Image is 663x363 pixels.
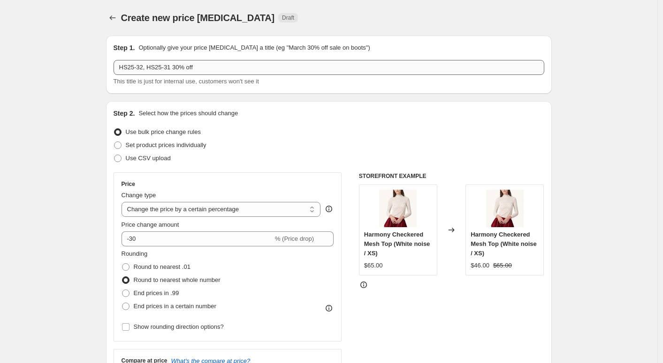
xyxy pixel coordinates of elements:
span: % (Price drop) [275,235,314,242]
img: PF3466TPWhiteNoise_4_fd45faea-7834-4730-a4cb-5059e701b8ee_80x.jpg [379,190,417,227]
img: PF3466TPWhiteNoise_4_fd45faea-7834-4730-a4cb-5059e701b8ee_80x.jpg [486,190,524,227]
div: $46.00 [471,261,489,270]
p: Optionally give your price [MEDICAL_DATA] a title (eg "March 30% off sale on boots") [138,43,370,52]
span: Draft [282,14,294,22]
span: Create new price [MEDICAL_DATA] [121,13,275,23]
span: Change type [122,192,156,199]
span: Set product prices individually [126,141,206,148]
span: This title is just for internal use, customers won't see it [114,78,259,85]
span: Use bulk price change rules [126,128,201,135]
span: Harmony Checkered Mesh Top (White noise / XS) [364,231,430,257]
div: help [324,204,334,214]
input: -15 [122,231,273,246]
span: Price change amount [122,221,179,228]
h2: Step 2. [114,109,135,118]
span: Harmony Checkered Mesh Top (White noise / XS) [471,231,537,257]
span: Round to nearest whole number [134,276,221,283]
span: Use CSV upload [126,155,171,162]
h6: STOREFRONT EXAMPLE [359,172,544,180]
span: Rounding [122,250,148,257]
input: 30% off holiday sale [114,60,544,75]
span: End prices in a certain number [134,303,216,310]
p: Select how the prices should change [138,109,238,118]
strike: $65.00 [493,261,512,270]
span: Round to nearest .01 [134,263,191,270]
div: $65.00 [364,261,383,270]
span: Show rounding direction options? [134,323,224,330]
h2: Step 1. [114,43,135,52]
button: Price change jobs [106,11,119,24]
h3: Price [122,180,135,188]
span: End prices in .99 [134,289,179,296]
